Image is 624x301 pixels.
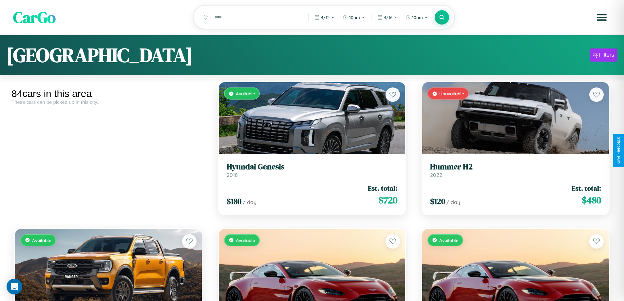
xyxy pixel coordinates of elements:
span: Unavailable [439,91,464,96]
span: 10am [412,15,423,20]
span: Available [236,237,255,243]
span: $ 720 [378,194,397,207]
div: 84 cars in this area [11,88,205,99]
button: 10am [339,12,369,23]
h1: [GEOGRAPHIC_DATA] [7,42,193,68]
a: Hummer H22022 [430,162,601,178]
span: Available [236,91,255,96]
button: 10am [402,12,431,23]
div: Give Feedback [616,137,621,164]
button: Open menu [593,8,611,27]
span: 2018 [227,172,238,178]
div: Filters [599,52,614,58]
span: / day [446,199,460,205]
h3: Hyundai Genesis [227,162,398,172]
span: 4 / 12 [321,15,330,20]
div: Open Intercom Messenger [7,279,22,294]
button: 4/12 [311,12,338,23]
span: $ 120 [430,196,445,207]
span: 2022 [430,172,442,178]
button: Filters [590,48,617,62]
span: 10am [349,15,360,20]
span: Est. total: [368,183,397,193]
span: CarGo [13,7,56,28]
span: 4 / 16 [384,15,392,20]
a: Hyundai Genesis2018 [227,162,398,178]
span: $ 480 [582,194,601,207]
span: $ 180 [227,196,241,207]
span: Est. total: [572,183,601,193]
span: Available [32,237,51,243]
span: / day [243,199,256,205]
button: 4/16 [374,12,401,23]
div: These cars can be picked up in this city. [11,99,205,105]
h3: Hummer H2 [430,162,601,172]
span: Available [439,237,459,243]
